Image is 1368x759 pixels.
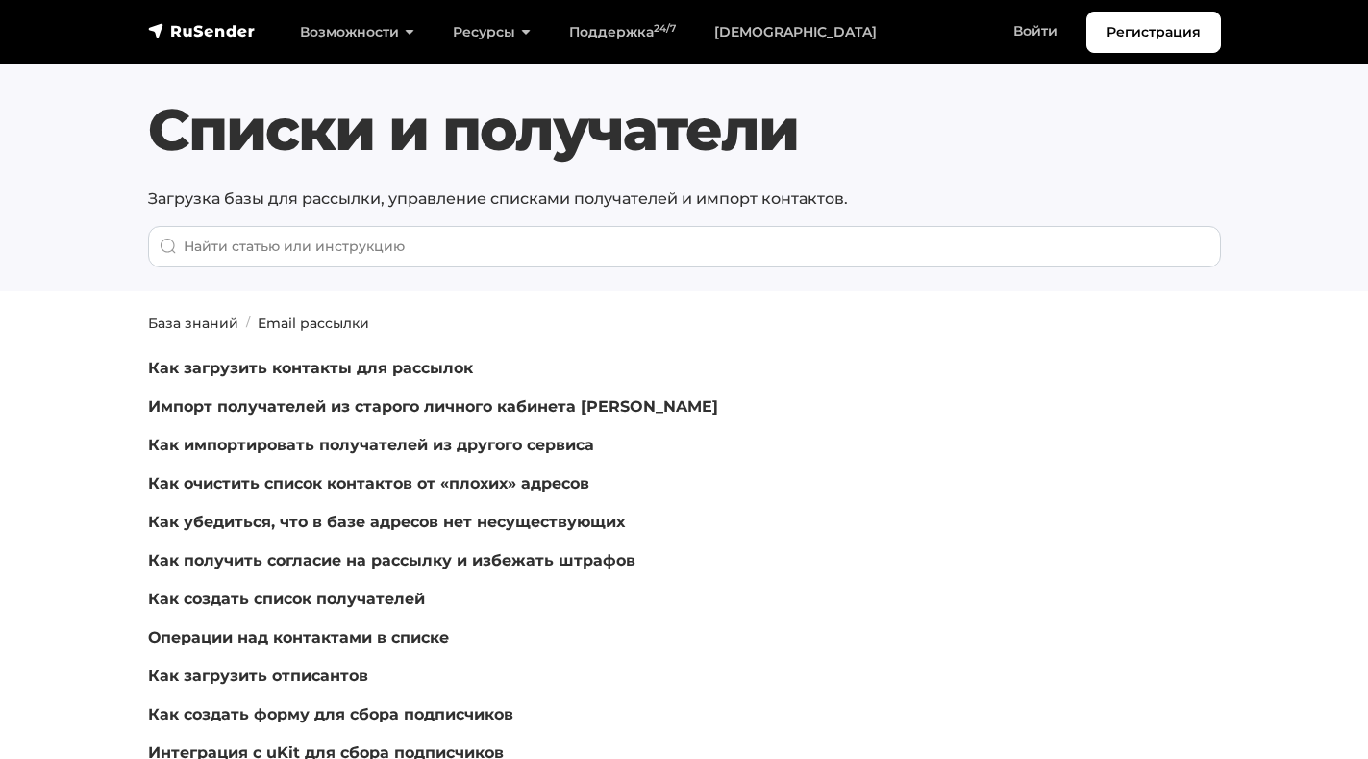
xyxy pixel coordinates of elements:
a: Регистрация [1086,12,1221,53]
img: RuSender [148,21,256,40]
a: Как создать список получателей [148,590,425,608]
a: Ресурсы [434,13,550,52]
a: Импорт получателей из старого личного кабинета [PERSON_NAME] [148,397,718,416]
a: Как создать форму для сбора подписчиков [148,705,513,723]
a: Поддержка24/7 [550,13,695,52]
p: Загрузка базы для рассылки, управление списками получателей и импорт контактов. [148,188,1221,211]
a: [DEMOGRAPHIC_DATA] [695,13,896,52]
a: Возможности [281,13,434,52]
input: Найти статью или инструкцию [148,226,1221,267]
a: Как импортировать получателей из другого сервиса [148,436,594,454]
sup: 24/7 [654,22,676,35]
a: Как очистить список контактов от «плохих» адресов [148,474,589,493]
a: Войти [994,12,1077,51]
a: Как загрузить отписантов [148,667,368,685]
a: База знаний [148,315,238,332]
a: Как загрузить контакты для рассылок [148,359,473,377]
a: Email рассылки [258,315,369,332]
a: Как убедиться, что в базе адресов нет несуществующих [148,513,625,531]
nav: breadcrumb [137,314,1232,334]
a: Операции над контактами в списке [148,628,449,646]
h1: Списки и получатели [148,95,1221,164]
a: Как получить согласие на рассылку и избежать штрафов [148,551,635,569]
img: Поиск [160,238,177,255]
